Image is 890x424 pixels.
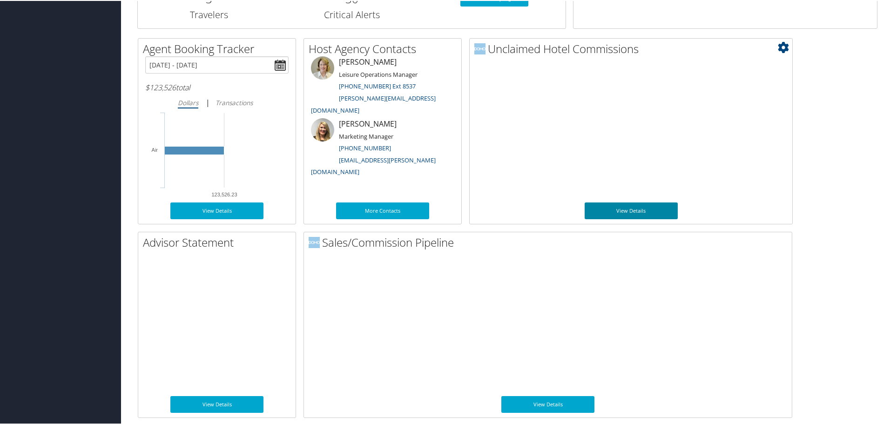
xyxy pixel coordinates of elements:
[178,97,198,106] i: Dollars
[311,117,334,141] img: ali-moffitt.jpg
[287,7,416,20] h3: Critical Alerts
[336,202,429,218] a: More Contacts
[216,97,253,106] i: Transactions
[585,202,678,218] a: View Details
[311,93,436,114] a: [PERSON_NAME][EMAIL_ADDRESS][DOMAIN_NAME]
[145,81,176,92] span: $123,526
[339,69,418,78] small: Leisure Operations Manager
[311,55,334,79] img: meredith-price.jpg
[145,7,273,20] h3: Travelers
[170,395,263,412] a: View Details
[143,40,296,56] h2: Agent Booking Tracker
[339,131,393,140] small: Marketing Manager
[309,40,461,56] h2: Host Agency Contacts
[170,202,263,218] a: View Details
[474,40,792,56] h2: Unclaimed Hotel Commissions
[306,55,459,117] li: [PERSON_NAME]
[152,146,158,152] tspan: Air
[145,81,289,92] h6: total
[145,96,289,108] div: |
[311,155,436,175] a: [EMAIL_ADDRESS][PERSON_NAME][DOMAIN_NAME]
[143,234,296,249] h2: Advisor Statement
[339,143,391,151] a: [PHONE_NUMBER]
[474,42,485,54] img: domo-logo.png
[501,395,594,412] a: View Details
[211,191,237,196] tspan: 123,526.23
[306,117,459,179] li: [PERSON_NAME]
[339,81,416,89] a: [PHONE_NUMBER] Ext 8537
[309,234,792,249] h2: Sales/Commission Pipeline
[309,236,320,247] img: domo-logo.png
